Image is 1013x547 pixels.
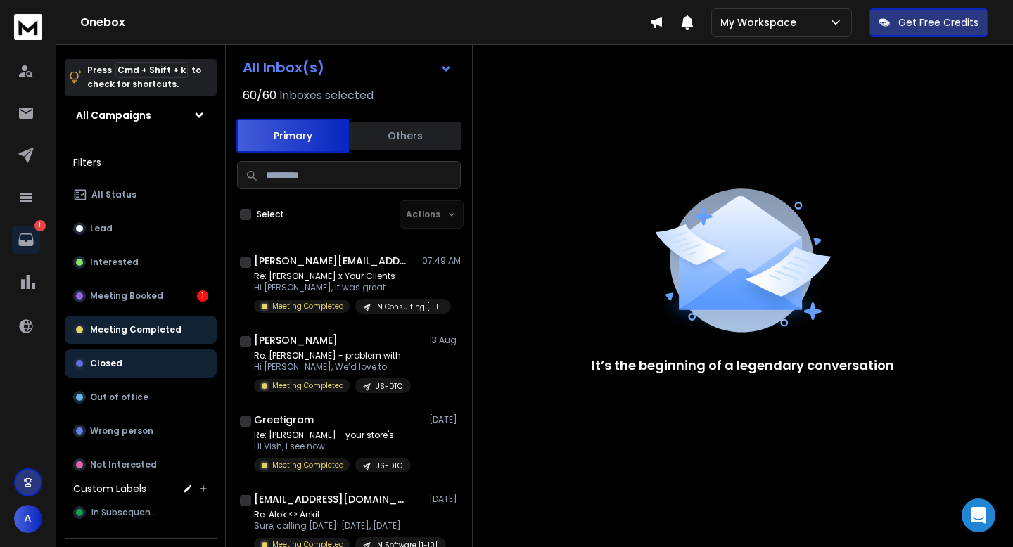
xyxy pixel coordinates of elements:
p: 07:49 AM [422,255,461,266]
p: Hi Vish, I see now [254,441,411,452]
p: IN Consulting [1-1000] VP-Head [375,302,442,312]
p: Meeting Completed [272,301,344,311]
p: Re: [PERSON_NAME] - problem with [254,350,411,361]
h3: Custom Labels [73,482,146,496]
p: Closed [90,358,122,369]
button: Primary [236,119,349,153]
p: [DATE] [429,414,461,425]
span: Cmd + Shift + k [115,62,188,78]
button: Closed [65,349,217,378]
h3: Filters [65,153,217,172]
p: My Workspace [720,15,802,30]
p: [DATE] [429,494,461,505]
p: 13 Aug [429,335,461,346]
p: Re: [PERSON_NAME] x Your Clients [254,271,423,282]
button: Meeting Completed [65,316,217,344]
h1: [PERSON_NAME][EMAIL_ADDRESS][DOMAIN_NAME] [254,254,409,268]
p: All Status [91,189,136,200]
h1: [EMAIL_ADDRESS][DOMAIN_NAME] [254,492,409,506]
span: 60 / 60 [243,87,276,104]
button: A [14,505,42,533]
a: 1 [12,226,40,254]
p: Interested [90,257,139,268]
p: US-DTC [375,381,402,392]
p: Hi [PERSON_NAME], We’d love to [254,361,411,373]
button: In Subsequence [65,498,217,527]
p: Re: Alok <> Ankit [254,509,423,520]
p: Meeting Completed [90,324,181,335]
h3: Inboxes selected [279,87,374,104]
label: Select [257,209,284,220]
button: All Inbox(s) [231,53,464,82]
p: Get Free Credits [898,15,979,30]
p: Meeting Completed [272,380,344,391]
p: 1 [34,220,46,231]
h1: Onebox [80,14,649,31]
button: Others [349,120,461,151]
p: Hi [PERSON_NAME], it was great [254,282,423,293]
p: Meeting Completed [272,460,344,470]
button: Not Interested [65,451,217,479]
button: Out of office [65,383,217,411]
button: All Status [65,181,217,209]
div: Open Intercom Messenger [962,498,995,532]
button: Lead [65,214,217,243]
button: Get Free Credits [869,8,988,37]
h1: [PERSON_NAME] [254,333,338,347]
button: Wrong person [65,417,217,445]
p: Lead [90,223,113,234]
h1: All Inbox(s) [243,60,324,75]
p: Out of office [90,392,148,403]
h1: All Campaigns [76,108,151,122]
p: Wrong person [90,425,153,437]
p: Re: [PERSON_NAME] - your store's [254,430,411,441]
p: It’s the beginning of a legendary conversation [592,356,894,375]
img: logo [14,14,42,40]
p: Meeting Booked [90,290,163,302]
h1: Greetigram [254,413,314,427]
p: Press to check for shortcuts. [87,63,201,91]
p: Sure, calling [DATE]! [DATE], [DATE] [254,520,423,532]
button: Interested [65,248,217,276]
div: 1 [197,290,208,302]
p: Not Interested [90,459,157,470]
button: All Campaigns [65,101,217,129]
button: Meeting Booked1 [65,282,217,310]
p: US-DTC [375,461,402,471]
span: In Subsequence [91,507,160,518]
